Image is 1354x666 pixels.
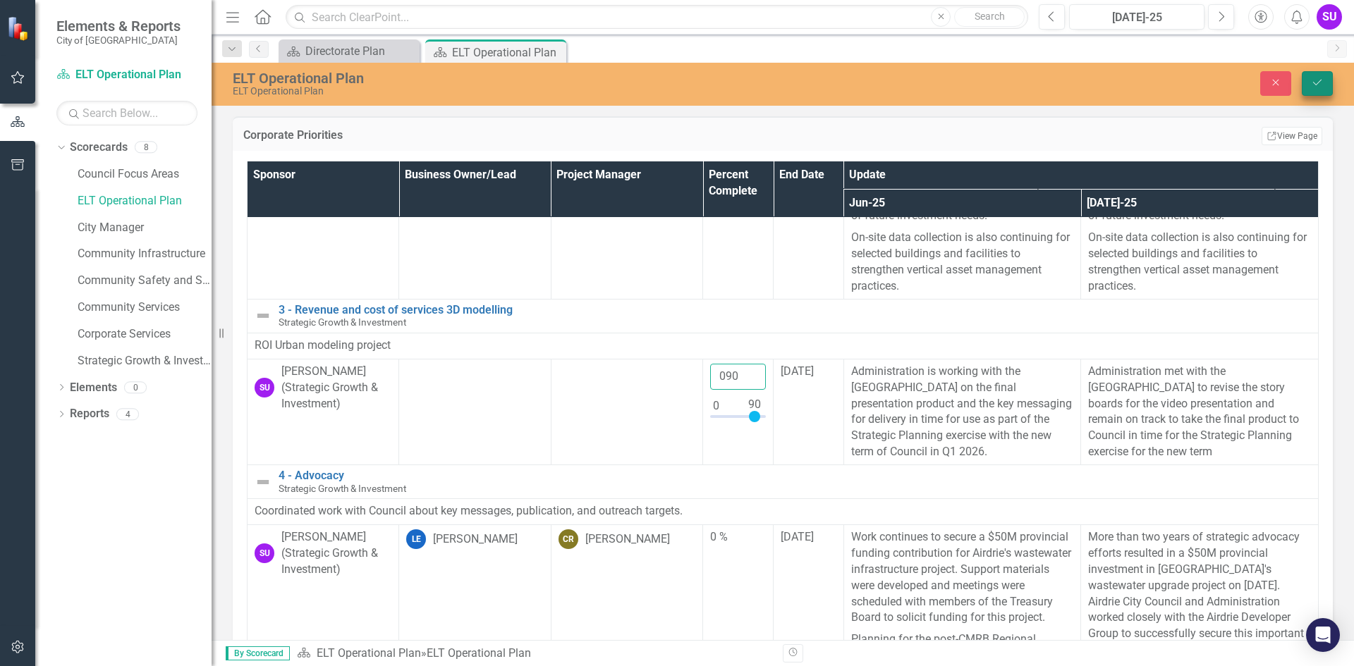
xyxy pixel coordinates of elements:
div: LE [406,529,426,549]
div: [PERSON_NAME] [433,531,518,548]
a: Directorate Plan [282,42,416,60]
a: Council Focus Areas [78,166,212,183]
span: Elements & Reports [56,18,181,35]
span: ROI Urban modeling project [255,338,391,352]
a: View Page [1262,127,1322,145]
button: Search [954,7,1025,27]
a: Community Infrastructure [78,246,212,262]
a: Community Services [78,300,212,316]
div: [PERSON_NAME] (Strategic Growth & Investment) [281,529,391,578]
button: SU [1317,4,1342,30]
a: Reports [70,406,109,422]
a: Scorecards [70,140,128,156]
span: Coordinated work with Council about key messages, publication, and outreach targets. [255,504,683,517]
a: ELT Operational Plan [56,67,197,83]
a: ELT Operational Plan [78,193,212,209]
p: On-site data collection is also continuing for selected buildings and facilities to strengthen ve... [1088,227,1311,294]
div: SU [255,378,274,397]
small: City of [GEOGRAPHIC_DATA] [56,35,181,46]
div: [PERSON_NAME] [585,531,670,548]
div: ELT Operational Plan [233,86,850,97]
div: 0 [124,381,147,393]
div: Open Intercom Messenger [1306,618,1340,652]
a: 3 - Revenue and cost of services 3D modelling [279,304,1311,316]
span: Strategic Growth & Investment [279,316,406,328]
a: 4 - Advocacy [279,469,1311,482]
span: Search [975,11,1005,22]
a: City Manager [78,220,212,236]
div: 0 % [710,529,766,545]
a: Corporate Services [78,326,212,343]
input: Search Below... [56,101,197,125]
p: Administration is working with the [GEOGRAPHIC_DATA] on the final presentation product and the ke... [851,364,1074,460]
div: ELT Operational Plan [427,646,531,660]
a: Community Safety and Social Services [78,273,212,289]
img: Not Defined [255,307,272,324]
div: CR [559,529,578,549]
div: [PERSON_NAME] (Strategic Growth & Investment) [281,364,391,412]
a: Strategic Growth & Investment [78,353,212,369]
div: ELT Operational Plan [452,44,563,61]
p: Work continues to secure a $50M provincial funding contribution for Airdrie's wastewater infrastr... [851,529,1074,629]
div: [DATE]-25 [1074,9,1200,26]
div: SU [255,543,274,563]
div: 8 [135,142,157,154]
input: Search ClearPoint... [286,5,1028,30]
img: ClearPoint Strategy [7,16,32,40]
div: 4 [116,408,139,420]
button: [DATE]-25 [1069,4,1204,30]
a: Elements [70,380,117,396]
span: Strategic Growth & Investment [279,483,406,494]
span: [DATE] [781,530,814,543]
h3: Corporate Priorities [243,129,898,142]
div: » [297,646,772,662]
div: Directorate Plan [305,42,416,60]
p: On-site data collection is also continuing for selected buildings and facilities to strengthen ve... [851,227,1074,294]
a: ELT Operational Plan [317,646,421,660]
div: ELT Operational Plan [233,70,850,86]
img: Not Defined [255,474,272,491]
span: By Scorecard [226,646,290,660]
span: [DATE] [781,364,814,378]
p: Administration met with the [GEOGRAPHIC_DATA] to revise the story boards for the video presentati... [1088,364,1311,460]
